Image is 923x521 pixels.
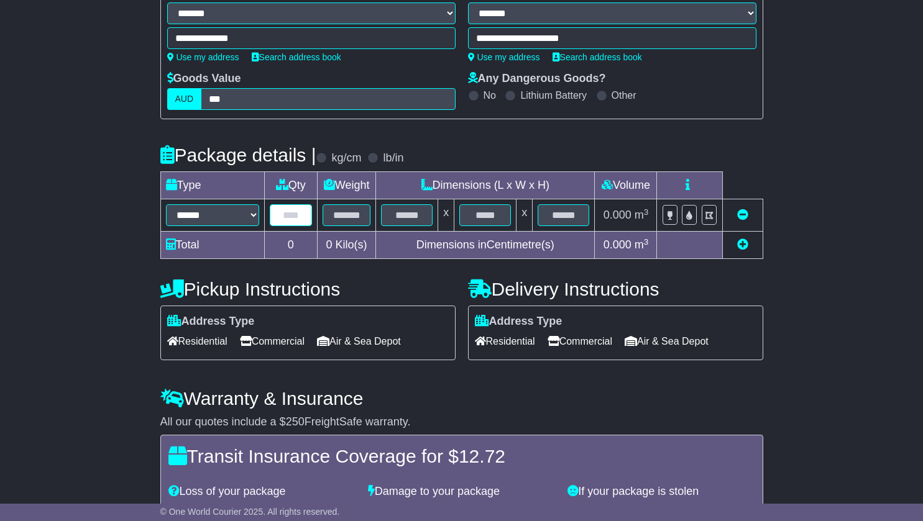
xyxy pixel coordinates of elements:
h4: Package details | [160,145,316,165]
span: m [635,209,649,221]
label: Address Type [475,315,563,328]
h4: Pickup Instructions [160,279,456,299]
label: Goods Value [167,72,241,86]
td: Qty [264,172,318,199]
label: Any Dangerous Goods? [468,72,606,86]
td: Volume [595,172,657,199]
div: All our quotes include a $ FreightSafe warranty. [160,415,763,429]
span: Air & Sea Depot [625,332,709,351]
span: Commercial [548,332,612,351]
sup: 3 [644,207,649,217]
div: If your package is stolen [561,485,761,499]
td: Weight [318,172,376,199]
span: 0 [326,238,333,251]
td: Dimensions in Centimetre(s) [376,232,595,259]
a: Search address book [553,52,642,62]
td: Total [160,232,264,259]
h4: Delivery Instructions [468,279,763,299]
span: 250 [286,415,305,428]
span: 0.000 [604,238,631,251]
label: AUD [167,88,202,110]
div: Damage to your package [362,485,561,499]
a: Search address book [252,52,341,62]
td: Type [160,172,264,199]
td: x [517,199,533,232]
sup: 3 [644,237,649,247]
label: lb/in [383,152,403,165]
span: Residential [167,332,227,351]
span: © One World Courier 2025. All rights reserved. [160,507,340,517]
span: Residential [475,332,535,351]
span: m [635,238,649,251]
td: 0 [264,232,318,259]
div: Loss of your package [162,485,362,499]
label: No [484,89,496,101]
label: Lithium Battery [520,89,587,101]
span: 0.000 [604,209,631,221]
a: Remove this item [737,209,748,221]
h4: Warranty & Insurance [160,388,763,409]
td: Kilo(s) [318,232,376,259]
a: Add new item [737,238,748,251]
span: 12.72 [459,446,505,466]
td: Dimensions (L x W x H) [376,172,595,199]
label: Other [612,89,636,101]
a: Use my address [167,52,239,62]
span: Air & Sea Depot [317,332,401,351]
span: Commercial [240,332,305,351]
h4: Transit Insurance Coverage for $ [168,446,755,466]
label: Address Type [167,315,255,328]
a: Use my address [468,52,540,62]
label: kg/cm [331,152,361,165]
td: x [438,199,454,232]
